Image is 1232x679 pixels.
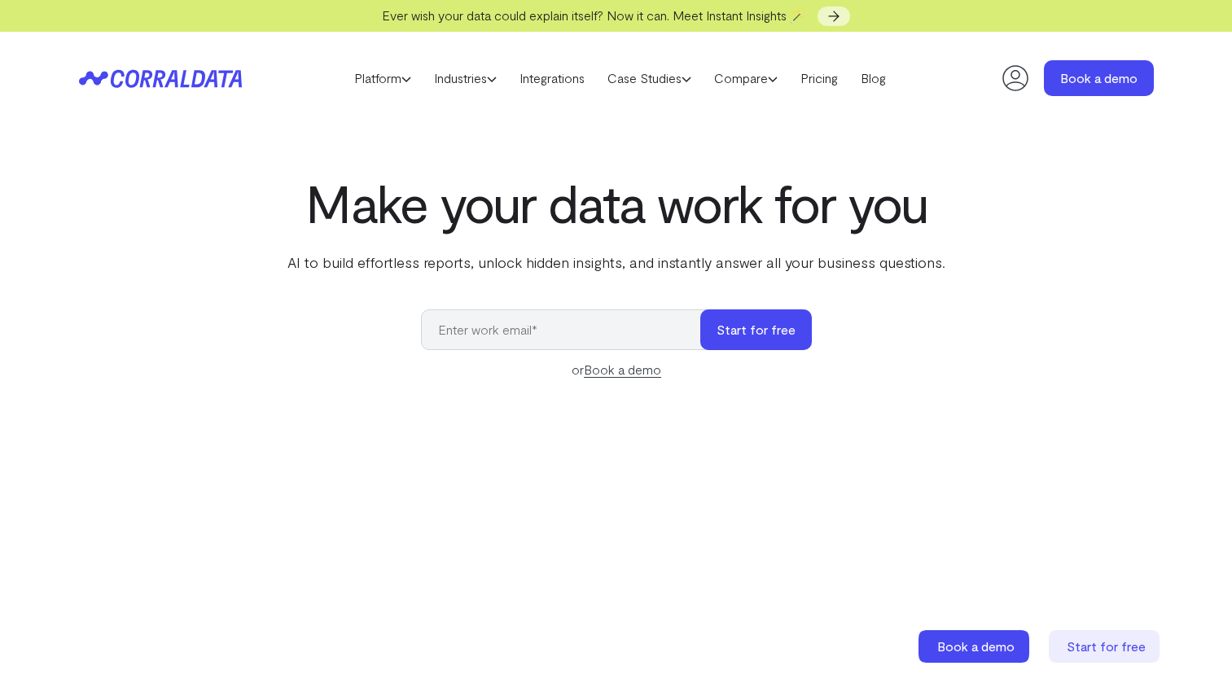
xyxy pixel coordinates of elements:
h1: Make your data work for you [284,173,949,232]
span: Ever wish your data could explain itself? Now it can. Meet Instant Insights 🪄 [382,7,806,23]
a: Integrations [508,66,596,90]
span: Start for free [1067,638,1146,654]
a: Compare [703,66,789,90]
div: or [421,360,812,379]
a: Book a demo [919,630,1033,663]
a: Platform [343,66,423,90]
button: Start for free [700,309,812,350]
input: Enter work email* [421,309,717,350]
a: Book a demo [584,361,661,378]
span: Book a demo [937,638,1015,654]
p: AI to build effortless reports, unlock hidden insights, and instantly answer all your business qu... [284,252,949,273]
a: Blog [849,66,897,90]
a: Book a demo [1044,60,1154,96]
a: Industries [423,66,508,90]
a: Case Studies [596,66,703,90]
a: Pricing [789,66,849,90]
a: Start for free [1049,630,1163,663]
